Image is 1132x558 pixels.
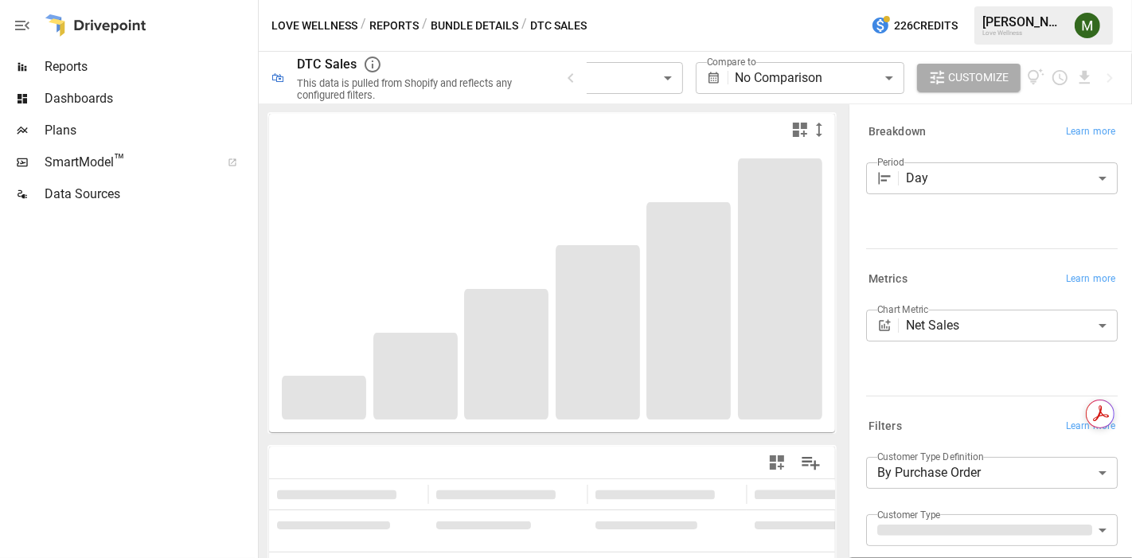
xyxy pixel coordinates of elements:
[361,16,366,36] div: /
[866,457,1118,489] div: By Purchase Order
[877,508,941,521] label: Customer Type
[877,302,929,316] label: Chart Metric
[982,29,1065,37] div: Love Wellness
[431,16,518,36] button: Bundle Details
[45,89,255,108] span: Dashboards
[716,483,739,505] button: Sort
[45,57,255,76] span: Reports
[45,121,255,140] span: Plans
[877,155,904,169] label: Period
[557,483,580,505] button: Sort
[369,16,419,36] button: Reports
[297,77,542,101] div: This data is pulled from Shopify and reflects any configured filters.
[45,153,210,172] span: SmartModel
[793,445,829,481] button: Manage Columns
[1066,419,1115,435] span: Learn more
[1075,68,1094,87] button: Download report
[894,16,958,36] span: 226 Credits
[1066,271,1115,287] span: Learn more
[1065,3,1110,48] button: Meredith Lacasse
[949,68,1009,88] span: Customize
[1027,64,1045,92] button: View documentation
[707,55,756,68] label: Compare to
[906,310,1118,341] div: Net Sales
[271,16,357,36] button: Love Wellness
[869,418,902,435] h6: Filters
[982,14,1065,29] div: [PERSON_NAME]
[869,123,926,141] h6: Breakdown
[917,64,1021,92] button: Customize
[398,483,420,505] button: Sort
[422,16,427,36] div: /
[865,11,964,41] button: 226Credits
[114,150,125,170] span: ™
[1066,124,1115,140] span: Learn more
[297,57,357,72] div: DTC Sales
[877,450,984,463] label: Customer Type Definition
[906,162,1118,194] div: Day
[271,70,284,85] div: 🛍
[45,185,255,204] span: Data Sources
[521,16,527,36] div: /
[735,62,904,94] div: No Comparison
[869,271,908,288] h6: Metrics
[1075,13,1100,38] img: Meredith Lacasse
[1051,68,1069,87] button: Schedule report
